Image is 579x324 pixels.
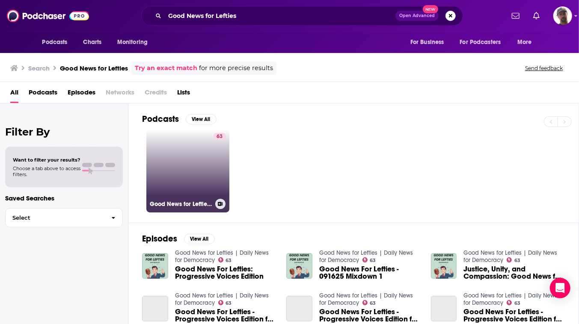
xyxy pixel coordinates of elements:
h3: Good News for Lefties | Daily News for Democracy [150,200,212,208]
span: for more precise results [199,63,273,73]
span: Good News For Lefties - Progressive Voices Edition for [DATE] [319,308,421,323]
a: 63Good News for Lefties | Daily News for Democracy [146,130,229,212]
button: Show profile menu [553,6,572,25]
p: Saved Searches [5,194,123,202]
span: Open Advanced [399,14,435,18]
img: Podchaser - Follow, Share and Rate Podcasts [7,8,89,24]
h3: Good News for Lefties [60,64,128,72]
button: Select [5,208,123,227]
span: Select [6,215,104,221]
a: Good News For Lefties - Progressive Voices Edition for August 25th, 2025 [142,296,168,322]
a: Good News for Lefties | Daily News for Democracy [463,249,557,264]
a: Good News For Lefties - 091625 Mixdown 1 [319,265,421,280]
a: PodcastsView All [142,114,217,124]
h2: Filter By [5,126,123,138]
span: New [423,5,438,13]
h3: Search [28,64,50,72]
button: open menu [36,34,79,50]
span: Networks [106,85,134,103]
button: View All [186,114,217,124]
a: Good News For Lefties - Progressive Voices Edition for August 25th, 2025 [175,308,276,323]
a: Episodes [68,85,95,103]
span: 63 [370,259,376,262]
h2: Podcasts [142,114,179,124]
img: Good News For Lefties: Progressive Voices Edition [142,253,168,279]
span: For Podcasters [460,36,501,48]
a: Good News for Lefties | Daily News for Democracy [175,292,269,306]
button: open menu [511,34,543,50]
button: Open AdvancedNew [395,11,439,21]
a: All [10,85,18,103]
a: 63 [218,257,232,262]
button: View All [184,234,215,244]
span: More [517,36,532,48]
a: EpisodesView All [142,233,215,244]
span: 63 [514,259,520,262]
img: Good News For Lefties - 091625 Mixdown 1 [286,253,312,279]
span: Want to filter your results? [13,157,80,163]
a: Good News for Lefties | Daily News for Democracy [319,292,413,306]
a: 63 [213,133,226,140]
span: Good News For Lefties - Progressive Voices Edition for [DATE] [463,308,565,323]
a: Good News For Lefties - Progressive Voices Edition for August 31st, 2025 [463,308,565,323]
span: 63 [226,301,232,305]
button: open menu [111,34,159,50]
div: Open Intercom Messenger [550,278,570,298]
a: 63 [362,257,376,262]
span: Charts [83,36,102,48]
button: open menu [404,34,455,50]
span: Logged in as cjPurdy [553,6,572,25]
a: Good News for Lefties | Daily News for Democracy [319,249,413,264]
a: Good News For Lefties - Progressive Voices Edition for August 20th, 2025 [286,296,312,322]
a: Good News for Lefties | Daily News for Democracy [463,292,557,306]
span: Monitoring [117,36,148,48]
a: Charts [78,34,107,50]
span: For Business [410,36,444,48]
span: Podcasts [42,36,68,48]
img: Justice, Unity, and Compassion: Good News for Lefties and Democracy [431,253,457,279]
img: User Profile [553,6,572,25]
a: Justice, Unity, and Compassion: Good News for Lefties and Democracy [463,265,565,280]
a: Good News For Lefties - Progressive Voices Edition for August 20th, 2025 [319,308,421,323]
a: Good News for Lefties | Daily News for Democracy [175,249,269,264]
button: Send feedback [523,65,565,72]
span: Credits [145,85,167,103]
span: Choose a tab above to access filters. [13,165,80,177]
div: Search podcasts, credits, & more... [141,6,463,26]
input: Search podcasts, credits, & more... [165,9,395,23]
span: 63 [514,301,520,305]
a: 63 [218,300,232,305]
a: Try an exact match [135,63,197,73]
a: 63 [507,257,520,262]
button: open menu [454,34,514,50]
span: 63 [217,133,223,141]
a: Show notifications dropdown [508,9,523,23]
a: Lists [177,85,190,103]
a: Good News For Lefties: Progressive Voices Edition [175,265,276,280]
a: 63 [362,300,376,305]
a: 63 [507,300,520,305]
h2: Episodes [142,233,177,244]
a: Podcasts [29,85,57,103]
span: Good News For Lefties - Progressive Voices Edition for [DATE] [175,308,276,323]
span: 63 [226,259,232,262]
a: Show notifications dropdown [530,9,543,23]
a: Good News For Lefties - Progressive Voices Edition for August 31st, 2025 [431,296,457,322]
span: 63 [370,301,376,305]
